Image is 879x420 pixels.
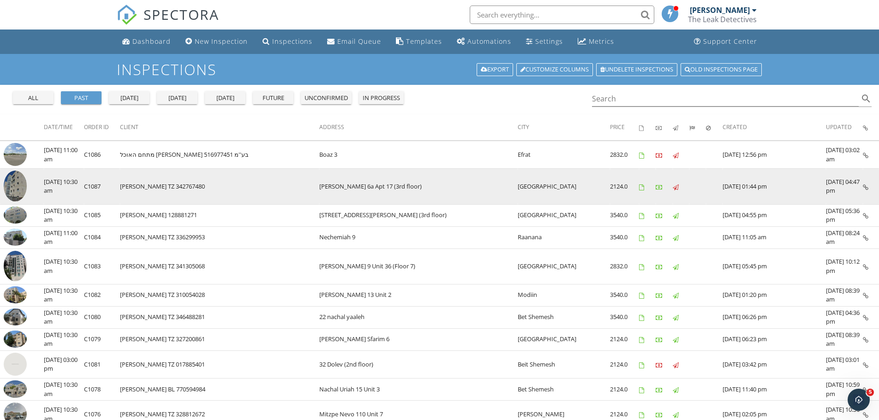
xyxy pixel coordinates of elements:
td: [DATE] 12:56 pm [723,141,826,169]
a: Templates [392,33,446,50]
th: Agreements signed: Not sorted. [639,114,656,140]
td: 2124.0 [610,328,639,350]
div: past [65,94,98,103]
button: [DATE] [109,91,149,104]
td: 3540.0 [610,284,639,306]
img: 9165459%2Fcover_photos%2F2mNtNu341MWvEcDHmHba%2Fsmall.jpeg [4,286,27,304]
td: [DATE] 04:55 pm [723,204,826,226]
button: past [61,91,102,104]
th: Order ID: Not sorted. [84,114,120,140]
td: 3540.0 [610,306,639,328]
td: Bet Shemesh [518,379,610,401]
td: [GEOGRAPHIC_DATA] [518,169,610,204]
th: Date/Time: Not sorted. [44,114,84,140]
td: [PERSON_NAME] 9 Unit 36 (Floor 7) [319,248,518,284]
div: in progress [363,94,400,103]
td: Efrat [518,141,610,169]
td: Modiin [518,284,610,306]
a: SPECTORA [117,12,219,32]
td: [DATE] 11:00 am [44,141,84,169]
div: Templates [406,37,442,46]
td: [PERSON_NAME] 6a Apt 17 (3rd floor) [319,169,518,204]
span: Date/Time [44,123,73,131]
td: [DATE] 10:30 am [44,169,84,204]
a: Metrics [574,33,618,50]
th: Created: Not sorted. [723,114,826,140]
td: Bet Shemesh [518,306,610,328]
a: Settings [522,33,567,50]
td: C1084 [84,226,120,248]
td: [DATE] 10:30 am [44,248,84,284]
span: Updated [826,123,852,131]
div: The Leak Detectives [688,15,757,24]
td: [PERSON_NAME] TZ 342767480 [120,169,319,204]
button: [DATE] [205,91,245,104]
td: [DATE] 10:30 am [44,328,84,350]
td: [DATE] 05:36 pm [826,204,863,226]
td: [DATE] 03:00 pm [44,350,84,379]
td: [DATE] 05:45 pm [723,248,826,284]
td: 2124.0 [610,350,639,379]
div: Inspections [272,37,312,46]
td: Boaz 3 [319,141,518,169]
div: Automations [467,37,511,46]
td: [GEOGRAPHIC_DATA] [518,328,610,350]
th: Submitted: Not sorted. [689,114,706,140]
th: Published: Not sorted. [673,114,689,140]
div: [DATE] [161,94,194,103]
td: [GEOGRAPHIC_DATA] [518,248,610,284]
a: Email Queue [323,33,385,50]
td: [DATE] 03:01 am [826,350,863,379]
td: [PERSON_NAME] BL 770594984 [120,379,319,401]
td: [DATE] 10:30 am [44,306,84,328]
td: [DATE] 11:00 am [44,226,84,248]
th: Client: Not sorted. [120,114,319,140]
td: C1085 [84,204,120,226]
td: [PERSON_NAME] TZ 310054028 [120,284,319,306]
img: streetview [4,353,27,376]
div: [DATE] [113,94,146,103]
a: Inspections [259,33,316,50]
td: Beit Shemesh [518,350,610,379]
a: Export [477,63,513,76]
a: Automations (Basic) [453,33,515,50]
td: [PERSON_NAME] TZ 341305068 [120,248,319,284]
td: C1082 [84,284,120,306]
td: [PERSON_NAME] TZ 336299953 [120,226,319,248]
div: [DATE] [209,94,242,103]
input: Search everything... [470,6,654,24]
td: 32 Dolev (2nd floor) [319,350,518,379]
td: [DATE] 03:02 am [826,141,863,169]
td: [DATE] 01:20 pm [723,284,826,306]
td: [STREET_ADDRESS][PERSON_NAME] (3rd floor) [319,204,518,226]
td: 2124.0 [610,379,639,401]
td: [DATE] 08:39 am [826,284,863,306]
td: Nechemiah 9 [319,226,518,248]
td: מתחם האוכל [PERSON_NAME] בע''מ 516977451 [120,141,319,169]
td: C1086 [84,141,120,169]
td: [PERSON_NAME] 128881271 [120,204,319,226]
td: [DATE] 10:59 pm [826,379,863,401]
i: search [861,93,872,104]
td: [DATE] 08:24 am [826,226,863,248]
button: all [13,91,54,104]
button: unconfirmed [301,91,352,104]
td: 2832.0 [610,141,639,169]
h1: Inspections [117,61,763,77]
div: future [257,94,290,103]
td: [PERSON_NAME] TZ 327200861 [120,328,319,350]
td: C1083 [84,248,120,284]
td: C1087 [84,169,120,204]
button: future [253,91,293,104]
td: 3540.0 [610,226,639,248]
td: [GEOGRAPHIC_DATA] [518,204,610,226]
td: [DATE] 01:44 pm [723,169,826,204]
span: SPECTORA [144,5,219,24]
td: C1080 [84,306,120,328]
div: unconfirmed [305,94,348,103]
div: Email Queue [337,37,381,46]
td: [DATE] 06:26 pm [723,306,826,328]
div: Settings [535,37,563,46]
td: [PERSON_NAME] 13 Unit 2 [319,284,518,306]
span: Order ID [84,123,109,131]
